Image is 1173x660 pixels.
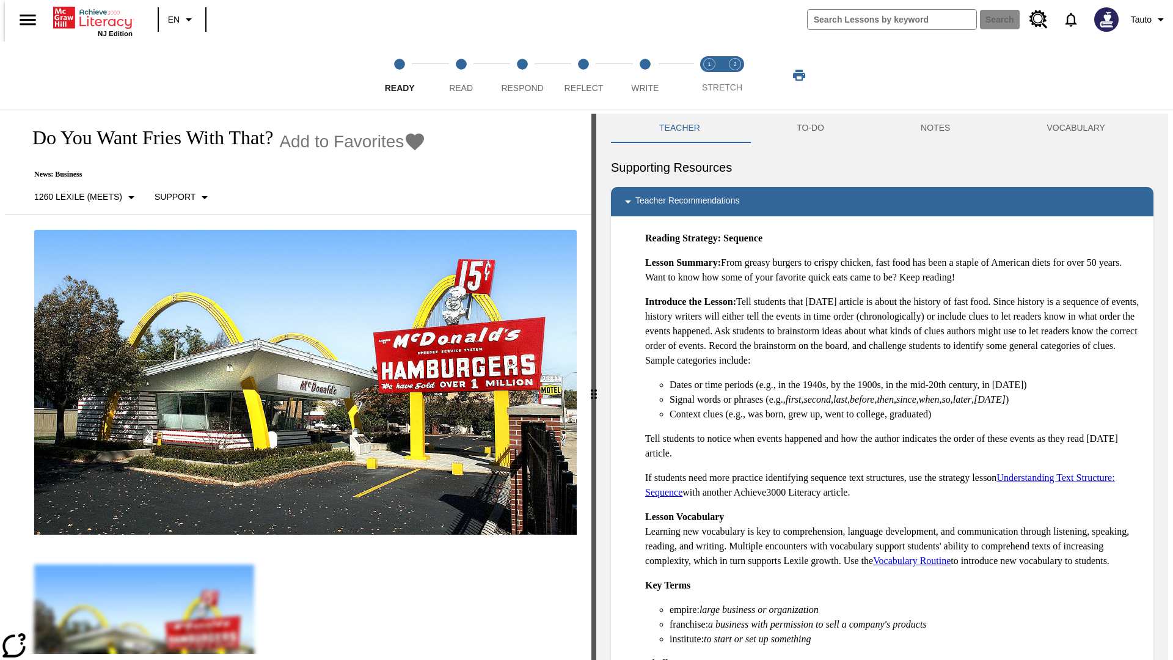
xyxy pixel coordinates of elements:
div: activity [596,114,1168,660]
p: If students need more practice identifying sequence text structures, use the strategy lesson with... [645,471,1144,500]
button: Respond step 3 of 5 [487,42,558,109]
button: TO-DO [748,114,872,143]
p: Tell students that [DATE] article is about the history of fast food. Since history is a sequence ... [645,295,1144,368]
p: News: Business [20,170,426,179]
button: Reflect step 4 of 5 [548,42,619,109]
button: Open side menu [10,2,46,38]
em: second [804,394,831,405]
span: STRETCH [702,82,742,92]
strong: Lesson Vocabulary [645,512,724,522]
em: large business or organization [700,604,819,615]
button: Ready step 1 of 5 [364,42,435,109]
div: Instructional Panel Tabs [611,114,1153,143]
button: Profile/Settings [1126,9,1173,31]
span: Write [631,83,659,93]
em: last [833,394,847,405]
button: Teacher [611,114,748,143]
button: Scaffolds, Support [150,186,217,208]
button: Language: EN, Select a language [163,9,202,31]
h1: Do You Want Fries With That? [20,127,273,149]
button: Read step 2 of 5 [425,42,496,109]
div: Home [53,4,133,37]
em: [DATE] [974,394,1006,405]
li: Context clues (e.g., was born, grew up, went to college, graduated) [670,407,1144,422]
button: Print [780,64,819,86]
em: to start or set up something [704,634,811,644]
button: Stretch Respond step 2 of 2 [717,42,753,109]
li: institute: [670,632,1144,647]
img: Avatar [1094,7,1119,32]
div: reading [5,114,591,654]
span: Reflect [565,83,604,93]
text: 1 [707,61,711,67]
a: Understanding Text Structure: Sequence [645,472,1115,497]
p: Teacher Recommendations [635,194,739,209]
li: Signal words or phrases (e.g., , , , , , , , , , ) [670,392,1144,407]
div: Press Enter or Spacebar and then press right and left arrow keys to move the slider [591,114,596,660]
button: Write step 5 of 5 [610,42,681,109]
strong: Reading Strategy: [645,233,721,243]
img: One of the first McDonald's stores, with the iconic red sign and golden arches. [34,230,577,535]
a: Resource Center, Will open in new tab [1022,3,1055,36]
div: Teacher Recommendations [611,187,1153,216]
p: From greasy burgers to crispy chicken, fast food has been a staple of American diets for over 50 ... [645,255,1144,285]
em: later [953,394,971,405]
button: Select a new avatar [1087,4,1126,35]
span: Respond [501,83,543,93]
em: a business with permission to sell a company's products [708,619,927,629]
li: empire: [670,603,1144,617]
em: when [919,394,940,405]
button: NOTES [872,114,998,143]
button: Stretch Read step 1 of 2 [692,42,727,109]
input: search field [808,10,976,29]
a: Vocabulary Routine [873,555,951,566]
p: Learning new vocabulary is key to comprehension, language development, and communication through ... [645,510,1144,568]
strong: Key Terms [645,580,690,590]
text: 2 [733,61,736,67]
em: then [877,394,894,405]
li: Dates or time periods (e.g., in the 1940s, by the 1900s, in the mid-20th century, in [DATE]) [670,378,1144,392]
p: Support [155,191,195,204]
strong: Lesson Summary: [645,257,721,268]
span: Ready [385,83,415,93]
em: before [850,394,874,405]
em: since [896,394,916,405]
a: Notifications [1055,4,1087,35]
span: NJ Edition [98,30,133,37]
h6: Supporting Resources [611,158,1153,177]
button: Add to Favorites - Do You Want Fries With That? [279,131,426,152]
button: Select Lexile, 1260 Lexile (Meets) [29,186,144,208]
span: EN [168,13,180,26]
span: Tauto [1131,13,1152,26]
em: so [942,394,951,405]
strong: Introduce the Lesson: [645,296,736,307]
p: Tell students to notice when events happened and how the author indicates the order of these even... [645,431,1144,461]
span: Add to Favorites [279,132,404,152]
strong: Sequence [723,233,762,243]
li: franchise: [670,617,1144,632]
button: VOCABULARY [998,114,1153,143]
em: first [786,394,802,405]
span: Read [449,83,473,93]
p: 1260 Lexile (Meets) [34,191,122,204]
